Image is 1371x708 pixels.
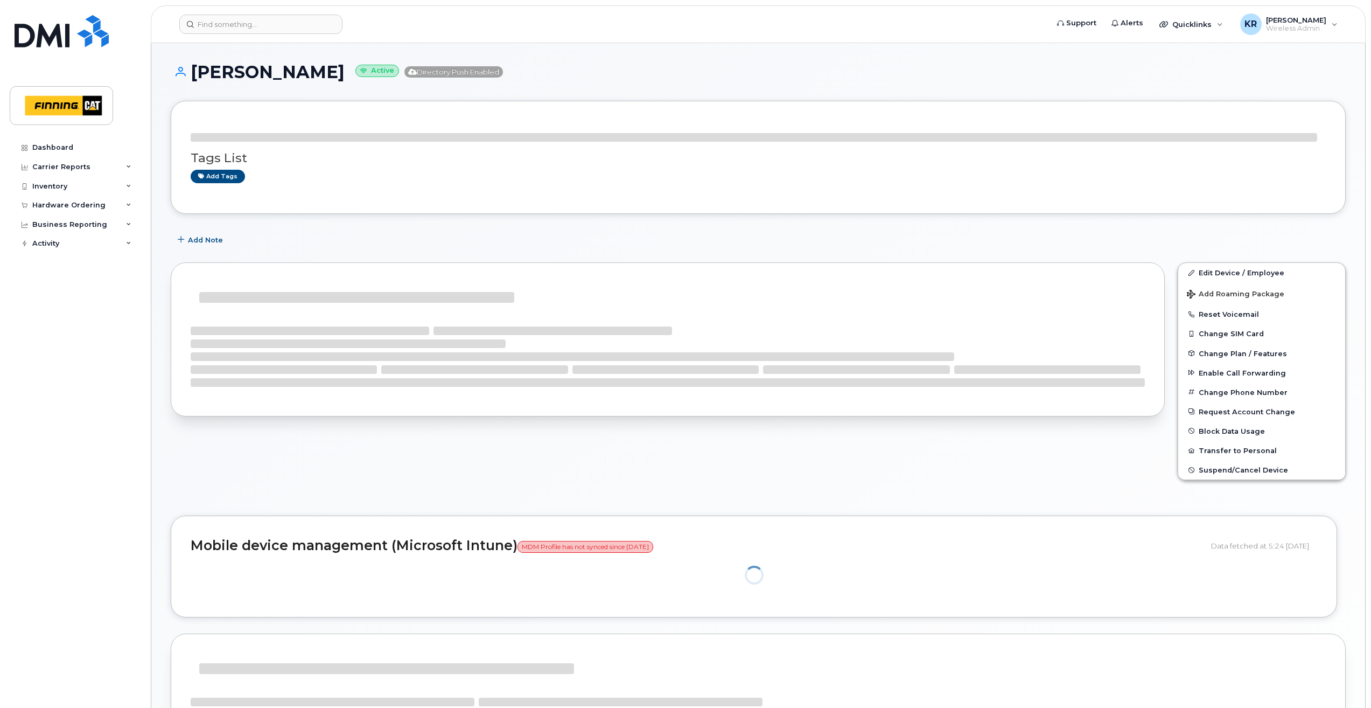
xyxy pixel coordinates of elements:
span: Change Plan / Features [1199,349,1287,357]
a: Add tags [191,170,245,183]
a: Edit Device / Employee [1178,263,1345,282]
span: Add Roaming Package [1187,290,1284,300]
div: Data fetched at 5:24 [DATE] [1211,536,1317,556]
h3: Tags List [191,151,1326,165]
span: MDM Profile has not synced since [DATE] [517,541,653,553]
button: Change Phone Number [1178,383,1345,402]
span: Enable Call Forwarding [1199,369,1286,377]
button: Reset Voicemail [1178,304,1345,324]
button: Change SIM Card [1178,324,1345,343]
button: Add Note [171,230,232,249]
span: Suspend/Cancel Device [1199,466,1288,474]
small: Active [355,65,399,77]
span: Directory Push Enabled [404,66,503,78]
span: Add Note [188,235,223,245]
button: Enable Call Forwarding [1178,363,1345,383]
h2: Mobile device management (Microsoft Intune) [191,538,1203,553]
button: Suspend/Cancel Device [1178,460,1345,480]
h1: [PERSON_NAME] [171,63,1346,81]
button: Block Data Usage [1178,421,1345,441]
button: Change Plan / Features [1178,344,1345,363]
button: Request Account Change [1178,402,1345,421]
button: Transfer to Personal [1178,441,1345,460]
button: Add Roaming Package [1178,282,1345,304]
